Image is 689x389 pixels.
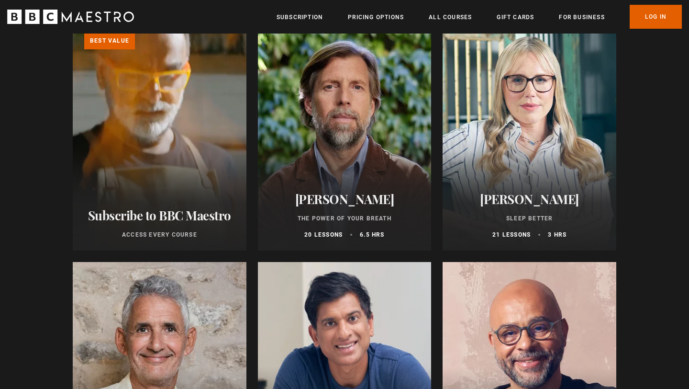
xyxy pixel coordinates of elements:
[277,12,323,22] a: Subscription
[492,230,531,239] p: 21 lessons
[548,230,567,239] p: 3 hrs
[258,21,432,251] a: [PERSON_NAME] The Power of Your Breath 20 lessons 6.5 hrs
[559,12,604,22] a: For business
[443,21,616,251] a: [PERSON_NAME] Sleep Better 21 lessons 3 hrs
[429,12,472,22] a: All Courses
[630,5,682,29] a: Log In
[84,32,135,49] p: Best value
[454,192,605,206] h2: [PERSON_NAME]
[454,214,605,223] p: Sleep Better
[269,192,420,206] h2: [PERSON_NAME]
[360,230,384,239] p: 6.5 hrs
[304,230,343,239] p: 20 lessons
[269,214,420,223] p: The Power of Your Breath
[277,5,682,29] nav: Primary
[348,12,404,22] a: Pricing Options
[7,10,134,24] svg: BBC Maestro
[497,12,534,22] a: Gift Cards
